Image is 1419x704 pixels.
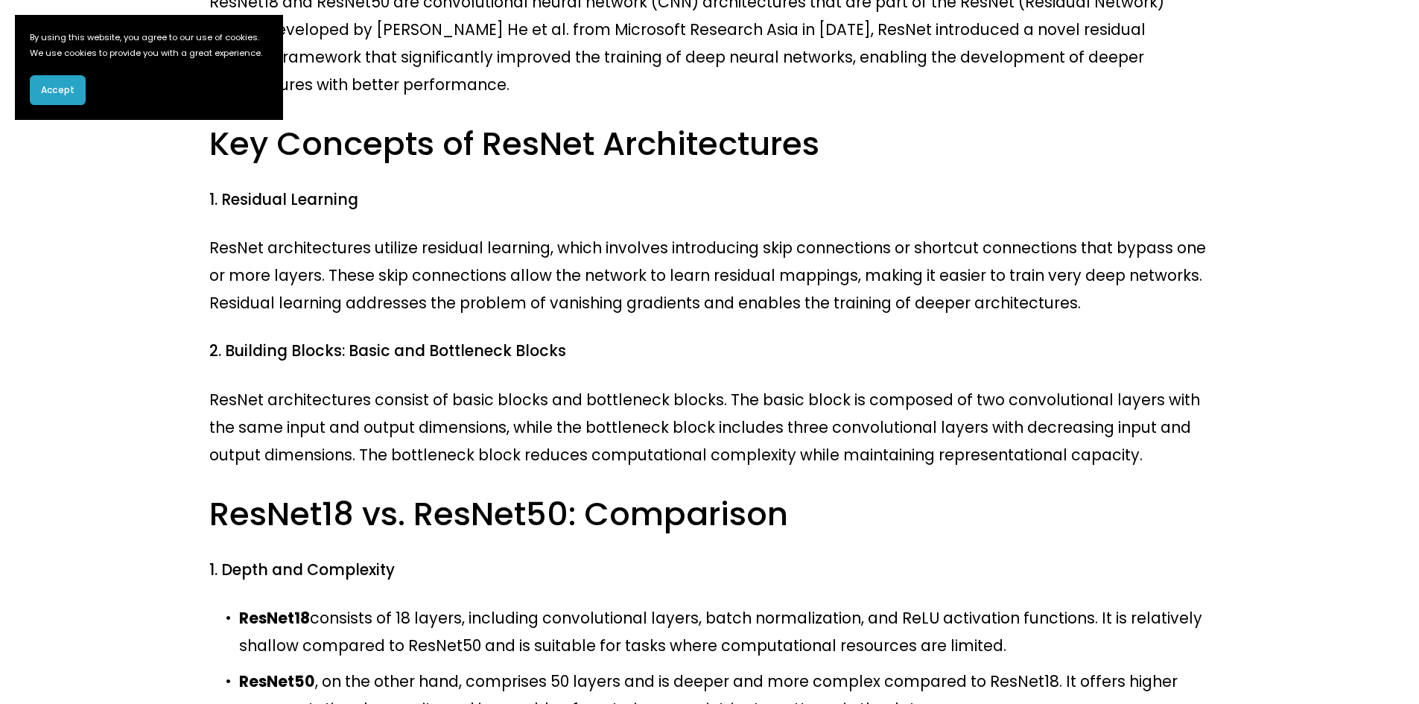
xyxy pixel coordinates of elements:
p: By using this website, you agree to our use of cookies. We use cookies to provide you with a grea... [30,30,268,60]
section: Cookie banner [15,15,283,120]
h4: 1. Depth and Complexity [209,559,1210,581]
p: consists of 18 layers, including convolutional layers, batch normalization, and ReLU activation f... [239,604,1210,659]
p: ResNet architectures utilize residual learning, which involves introducing skip connections or sh... [209,234,1210,317]
span: Accept [41,83,74,97]
h3: Key Concepts of ResNet Architectures [209,122,1210,165]
strong: ResNet18 [239,607,310,629]
h4: 2. Building Blocks: Basic and Bottleneck Blocks [209,340,1210,362]
strong: ResNet50 [239,670,315,692]
h4: 1. Residual Learning [209,189,1210,211]
button: Accept [30,75,86,105]
p: ResNet architectures consist of basic blocks and bottleneck blocks. The basic block is composed o... [209,386,1210,469]
h3: ResNet18 vs. ResNet50: Comparison [209,492,1210,536]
